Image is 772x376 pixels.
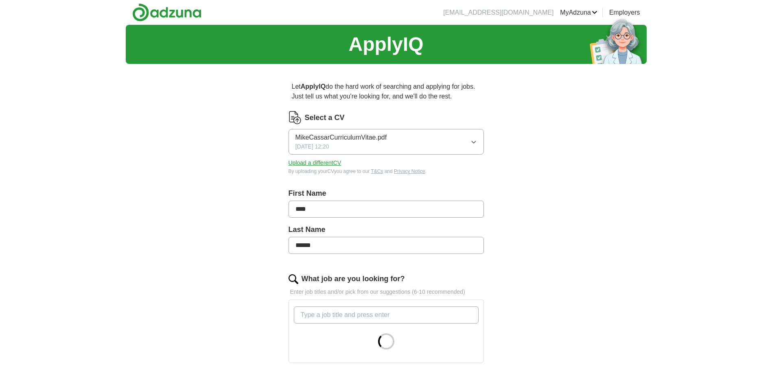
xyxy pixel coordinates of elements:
p: Enter job titles and/or pick from our suggestions (6-10 recommended) [289,288,484,296]
label: What job are you looking for? [302,273,405,284]
img: CV Icon [289,111,302,124]
a: MyAdzuna [560,8,597,17]
span: [DATE] 12:20 [295,142,329,151]
a: Privacy Notice [394,168,425,174]
label: Last Name [289,224,484,235]
button: MikeCassarCurriculumVitae.pdf[DATE] 12:20 [289,129,484,155]
span: MikeCassarCurriculumVitae.pdf [295,133,387,142]
li: [EMAIL_ADDRESS][DOMAIN_NAME] [443,8,553,17]
a: Employers [609,8,640,17]
div: By uploading your CV you agree to our and . [289,168,484,175]
img: search.png [289,274,298,284]
label: Select a CV [305,112,345,123]
button: Upload a differentCV [289,159,341,167]
strong: ApplyIQ [301,83,326,90]
a: T&Cs [371,168,383,174]
input: Type a job title and press enter [294,306,479,324]
label: First Name [289,188,484,199]
img: Adzuna logo [132,3,201,22]
h1: ApplyIQ [348,30,423,59]
p: Let do the hard work of searching and applying for jobs. Just tell us what you're looking for, an... [289,79,484,105]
